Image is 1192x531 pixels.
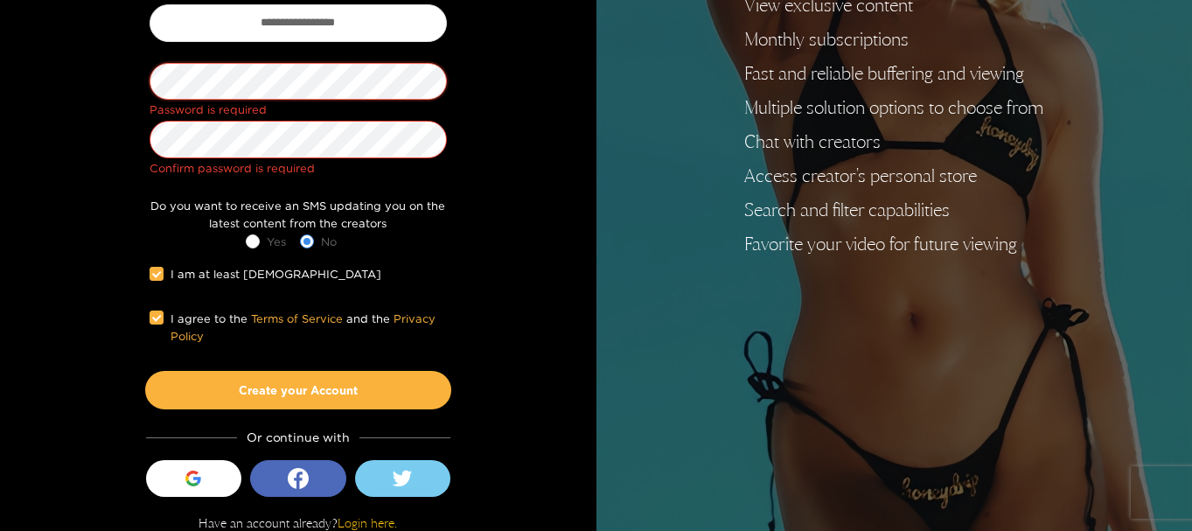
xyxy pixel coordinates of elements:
[260,233,293,250] span: Yes
[150,101,447,118] div: Password is required
[744,97,1043,118] li: Multiple solution options to choose from
[150,159,447,177] div: Confirm password is required
[744,29,1043,50] li: Monthly subscriptions
[146,427,451,447] div: Or continue with
[338,515,397,530] a: Login here.
[744,199,1043,220] li: Search and filter capabilities
[164,265,388,283] span: I am at least [DEMOGRAPHIC_DATA]
[164,310,447,346] span: I agree to the and the
[145,197,451,233] div: Do you want to receive an SMS updating you on the latest content from the creators
[744,234,1043,255] li: Favorite your video for future viewing
[744,165,1043,186] li: Access creator's personal store
[251,312,343,325] a: Terms of Service
[744,63,1043,84] li: Fast and reliable buffering and viewing
[145,371,451,409] button: Create your Account
[744,131,1043,152] li: Chat with creators
[314,233,344,250] span: No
